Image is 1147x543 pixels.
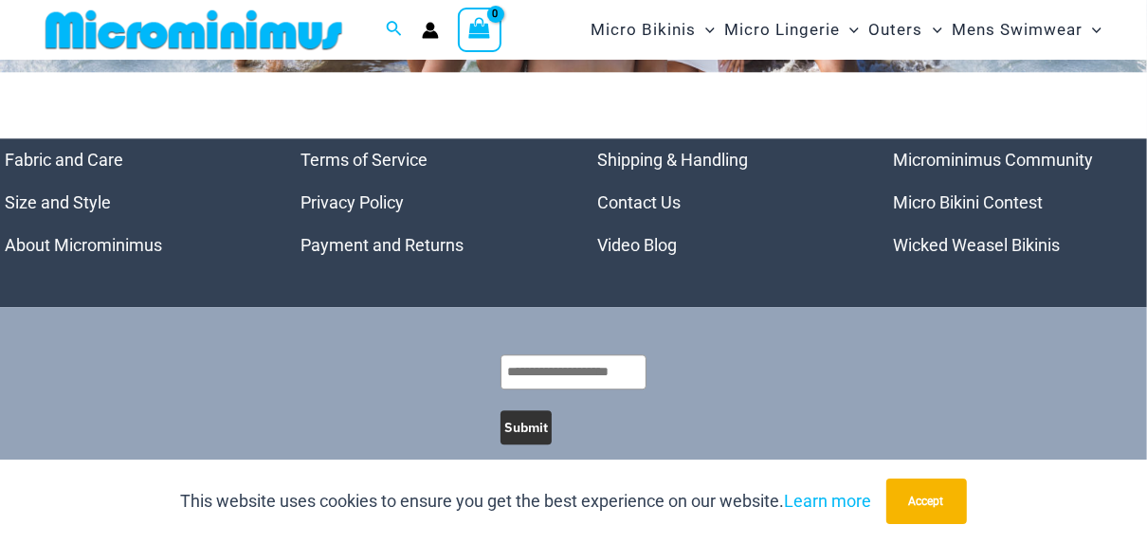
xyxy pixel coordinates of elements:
a: Wicked Weasel Bikinis [894,235,1061,255]
a: Microminimus Community [894,150,1094,170]
a: Size and Style [5,192,111,212]
button: Accept [886,479,967,524]
span: Menu Toggle [923,6,942,54]
a: OutersMenu ToggleMenu Toggle [865,6,947,54]
aside: Footer Widget 4 [894,138,1143,266]
span: Mens Swimwear [952,6,1083,54]
img: MM SHOP LOGO FLAT [38,9,350,51]
span: Menu Toggle [696,6,715,54]
span: Menu Toggle [1083,6,1101,54]
span: Menu Toggle [840,6,859,54]
p: This website uses cookies to ensure you get the best experience on our website. [181,487,872,516]
nav: Menu [5,138,254,266]
a: Account icon link [422,22,439,39]
a: About Microminimus [5,235,162,255]
a: Micro Bikini Contest [894,192,1044,212]
span: Micro Lingerie [724,6,840,54]
a: Payment and Returns [301,235,464,255]
a: Shipping & Handling [597,150,748,170]
a: View Shopping Cart, empty [458,8,501,51]
a: Contact Us [597,192,681,212]
aside: Footer Widget 2 [301,138,551,266]
a: Fabric and Care [5,150,123,170]
a: Video Blog [597,235,677,255]
a: Terms of Service [301,150,428,170]
a: Learn more [785,491,872,511]
nav: Menu [301,138,551,266]
nav: Menu [597,138,847,266]
a: Search icon link [386,18,403,42]
a: Mens SwimwearMenu ToggleMenu Toggle [947,6,1106,54]
nav: Site Navigation [583,3,1109,57]
aside: Footer Widget 3 [597,138,847,266]
nav: Menu [894,138,1143,266]
a: Micro LingerieMenu ToggleMenu Toggle [719,6,864,54]
aside: Footer Widget 1 [5,138,254,266]
span: Micro Bikinis [591,6,696,54]
span: Outers [869,6,923,54]
a: Privacy Policy [301,192,405,212]
button: Submit [501,410,552,444]
a: Micro BikinisMenu ToggleMenu Toggle [586,6,719,54]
